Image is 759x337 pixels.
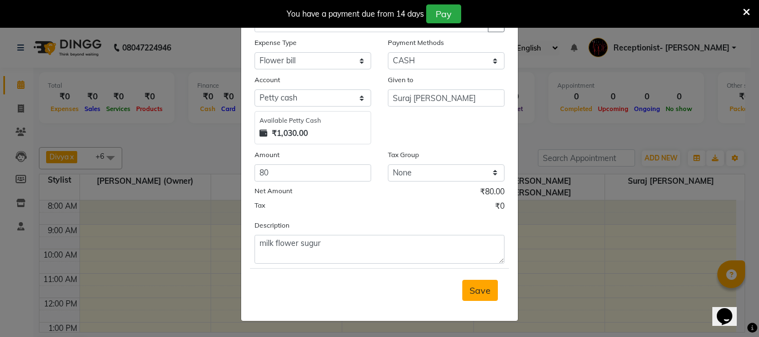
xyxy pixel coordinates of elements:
label: Payment Methods [388,38,444,48]
label: Tax [254,200,265,210]
input: Given to [388,89,505,107]
iframe: chat widget [712,293,748,326]
label: Given to [388,75,413,85]
span: ₹80.00 [480,186,505,200]
div: You have a payment due from 14 days [287,8,424,20]
label: Tax Group [388,150,419,160]
label: Description [254,220,289,230]
label: Expense Type [254,38,297,48]
span: ₹0 [495,200,505,215]
button: Save [462,280,498,301]
strong: ₹1,030.00 [272,128,308,139]
div: Available Petty Cash [259,116,366,125]
button: Pay [426,4,461,23]
label: Amount [254,150,279,160]
span: Save [470,285,491,296]
label: Net Amount [254,186,292,196]
label: Account [254,75,280,85]
input: Amount [254,164,371,182]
